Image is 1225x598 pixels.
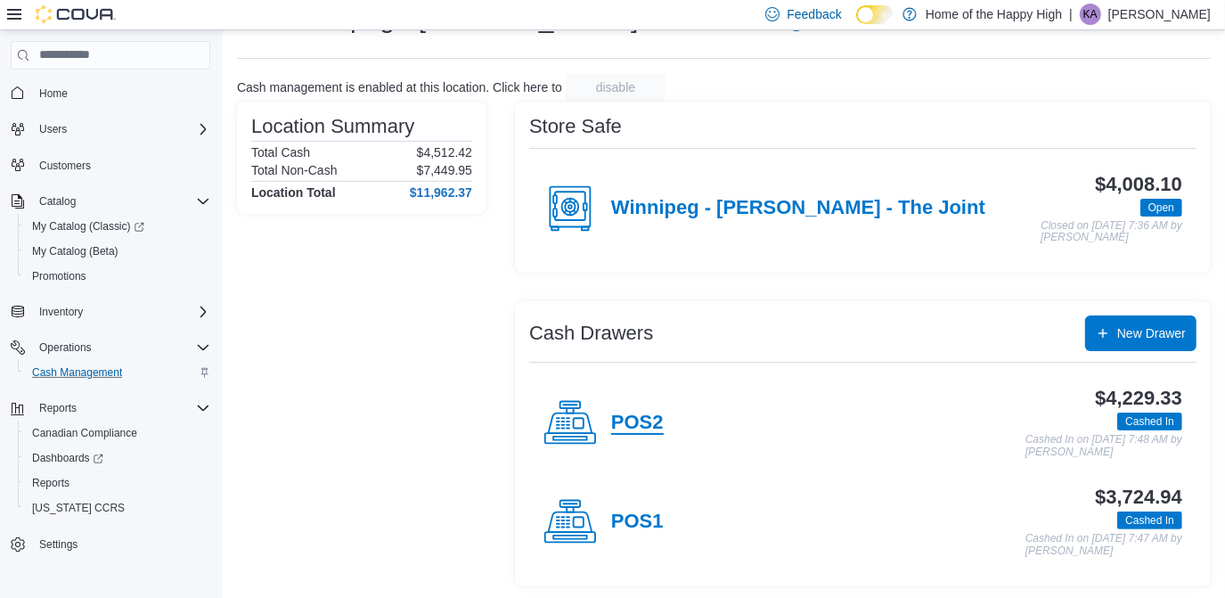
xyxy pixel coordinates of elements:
a: Customers [32,155,98,176]
button: disable [566,73,666,102]
span: Reports [25,472,210,494]
button: Catalog [32,191,83,212]
div: Kelly Anakali [1080,4,1101,25]
button: Operations [4,335,217,360]
p: Cash management is enabled at this location. Click here to [237,80,562,94]
span: [US_STATE] CCRS [32,501,125,515]
button: Cash Management [18,360,217,385]
span: Customers [32,154,210,176]
h3: $3,724.94 [1095,487,1182,508]
span: KA [1083,4,1098,25]
span: My Catalog (Classic) [25,216,210,237]
span: Dashboards [32,451,103,465]
span: disable [596,78,635,96]
h3: Location Summary [251,116,414,137]
img: Cova [36,5,116,23]
span: My Catalog (Classic) [32,219,144,233]
h4: Winnipeg - [PERSON_NAME] - The Joint [611,197,985,220]
h4: $11,962.37 [410,185,472,200]
h6: Total Non-Cash [251,163,338,177]
span: Dark Mode [856,24,857,25]
a: Cash Management [25,362,129,383]
span: Users [39,122,67,136]
button: [US_STATE] CCRS [18,496,217,520]
button: Customers [4,152,217,178]
span: Open [1140,199,1182,217]
p: | [1069,4,1073,25]
span: Settings [32,533,210,555]
span: Open [1148,200,1174,216]
span: Home [32,82,210,104]
span: Promotions [25,266,210,287]
button: Reports [4,396,217,421]
p: Cashed In on [DATE] 7:48 AM by [PERSON_NAME] [1025,434,1182,458]
p: Home of the Happy High [926,4,1062,25]
span: New Drawer [1117,324,1186,342]
span: Canadian Compliance [32,426,137,440]
a: My Catalog (Classic) [18,214,217,239]
span: Cash Management [25,362,210,383]
a: My Catalog (Beta) [25,241,126,262]
span: Catalog [39,194,76,209]
span: Cash Management [32,365,122,380]
button: Inventory [4,299,217,324]
span: Cashed In [1117,512,1182,529]
span: Feedback [787,5,841,23]
span: Reports [39,401,77,415]
span: Canadian Compliance [25,422,210,444]
span: Washington CCRS [25,497,210,519]
span: Operations [32,337,210,358]
span: Inventory [32,301,210,323]
h3: $4,229.33 [1095,388,1182,409]
h3: $4,008.10 [1095,174,1182,195]
button: Operations [32,337,99,358]
span: Cashed In [1125,414,1174,430]
span: Settings [39,537,78,552]
span: Cashed In [1125,512,1174,528]
p: $4,512.42 [417,145,472,160]
a: My Catalog (Classic) [25,216,151,237]
button: Settings [4,531,217,557]
button: Users [4,117,217,142]
p: Cashed In on [DATE] 7:47 AM by [PERSON_NAME] [1025,533,1182,557]
button: Promotions [18,264,217,289]
a: [US_STATE] CCRS [25,497,132,519]
p: $7,449.95 [417,163,472,177]
button: Home [4,80,217,106]
span: Reports [32,397,210,419]
span: My Catalog (Beta) [25,241,210,262]
span: Promotions [32,269,86,283]
span: Reports [32,476,69,490]
span: Customers [39,159,91,173]
h4: POS2 [611,412,664,435]
a: Settings [32,534,85,555]
span: Catalog [32,191,210,212]
span: Home [39,86,68,101]
h3: Store Safe [529,116,622,137]
h4: Location Total [251,185,336,200]
span: Cashed In [1117,413,1182,430]
button: Users [32,119,74,140]
p: [PERSON_NAME] [1108,4,1211,25]
button: Catalog [4,189,217,214]
span: Operations [39,340,92,355]
button: My Catalog (Beta) [18,239,217,264]
button: Canadian Compliance [18,421,217,446]
button: Reports [32,397,84,419]
input: Dark Mode [856,5,894,24]
a: Reports [25,472,77,494]
span: Users [32,119,210,140]
a: Dashboards [18,446,217,471]
span: Dashboards [25,447,210,469]
button: Reports [18,471,217,496]
h3: Cash Drawers [529,323,653,344]
h4: POS1 [611,511,664,534]
span: Inventory [39,305,83,319]
button: Inventory [32,301,90,323]
p: Closed on [DATE] 7:36 AM by [PERSON_NAME] [1041,220,1182,244]
a: Promotions [25,266,94,287]
span: My Catalog (Beta) [32,244,118,258]
a: Home [32,83,75,104]
button: New Drawer [1085,315,1196,351]
h6: Total Cash [251,145,310,160]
